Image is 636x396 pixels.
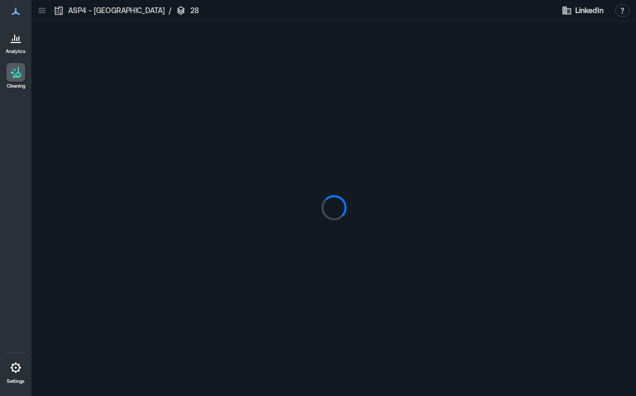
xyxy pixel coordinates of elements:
[169,5,171,16] p: /
[3,60,29,92] a: Cleaning
[6,48,26,55] p: Analytics
[68,5,165,16] p: ASP4 - [GEOGRAPHIC_DATA]
[7,83,25,89] p: Cleaning
[7,378,25,384] p: Settings
[558,2,607,19] button: LinkedIn
[3,355,28,388] a: Settings
[3,25,29,58] a: Analytics
[190,5,199,16] p: 28
[575,5,603,16] span: LinkedIn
